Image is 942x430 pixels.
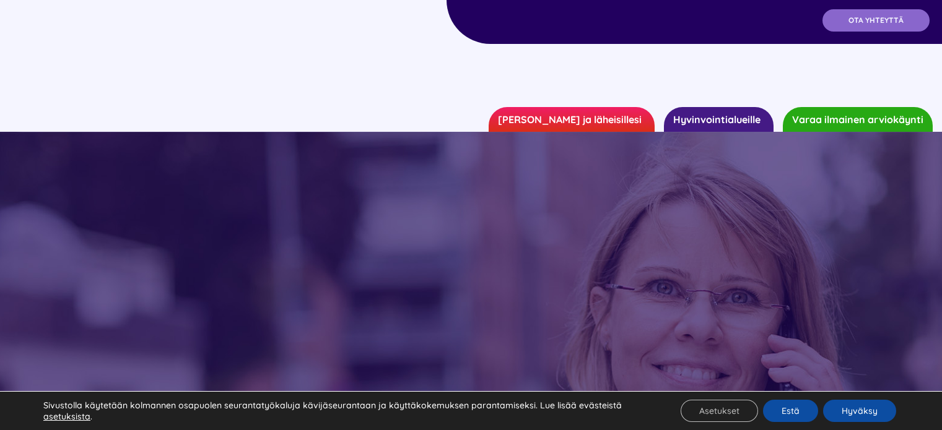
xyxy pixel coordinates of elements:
button: Estä [763,400,818,422]
button: Asetukset [681,400,758,422]
span: OTA YHTEYTTÄ [848,16,904,25]
button: Hyväksy [823,400,896,422]
a: Varaa ilmainen arviokäynti [783,107,933,132]
a: [PERSON_NAME] ja läheisillesi [489,107,655,132]
a: OTA YHTEYTTÄ [822,9,930,32]
p: Sivustolla käytetään kolmannen osapuolen seurantatyökaluja kävijäseurantaan ja käyttäkokemuksen p... [43,400,650,422]
a: Hyvinvointialueille [664,107,774,132]
button: asetuksista [43,411,90,422]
